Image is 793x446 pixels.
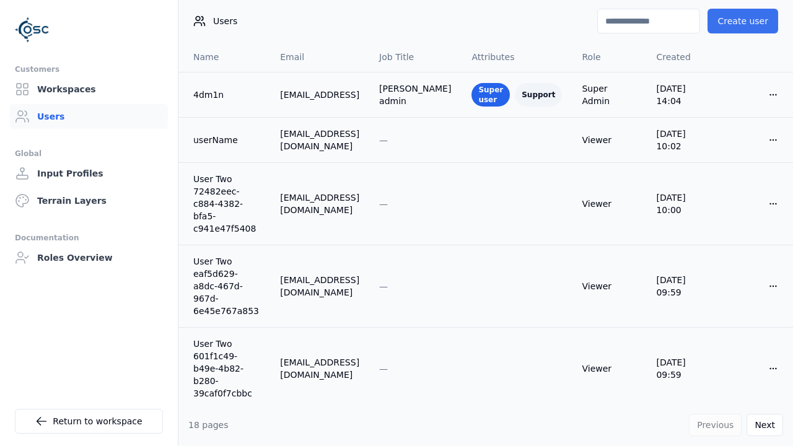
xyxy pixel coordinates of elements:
[582,82,636,107] div: Super Admin
[582,134,636,146] div: Viewer
[656,82,712,107] div: [DATE] 14:04
[656,356,712,381] div: [DATE] 09:59
[656,191,712,216] div: [DATE] 10:00
[471,83,510,107] div: Super user
[193,173,260,235] a: User Two 72482eec-c884-4382-bfa5-c941e47f5408
[178,42,270,72] th: Name
[213,15,237,27] span: Users
[747,414,783,436] button: Next
[369,42,462,72] th: Job Title
[280,274,359,299] div: [EMAIL_ADDRESS][DOMAIN_NAME]
[462,42,572,72] th: Attributes
[379,199,388,209] span: —
[193,338,260,400] a: User Two 601f1c49-b49e-4b82-b280-39caf0f7cbbc
[10,161,168,186] a: Input Profiles
[656,128,712,152] div: [DATE] 10:02
[10,188,168,213] a: Terrain Layers
[15,146,163,161] div: Global
[15,230,163,245] div: Documentation
[193,89,260,101] a: 4dm1n
[10,104,168,129] a: Users
[379,281,388,291] span: —
[379,364,388,374] span: —
[10,77,168,102] a: Workspaces
[10,245,168,270] a: Roles Overview
[15,12,50,47] img: Logo
[280,191,359,216] div: [EMAIL_ADDRESS][DOMAIN_NAME]
[379,135,388,145] span: —
[270,42,369,72] th: Email
[656,274,712,299] div: [DATE] 09:59
[15,62,163,77] div: Customers
[188,420,229,430] span: 18 pages
[379,82,452,107] div: [PERSON_NAME] admin
[708,9,778,33] button: Create user
[280,89,359,101] div: [EMAIL_ADDRESS]
[193,255,260,317] a: User Two eaf5d629-a8dc-467d-967d-6e45e767a853
[582,280,636,292] div: Viewer
[280,356,359,381] div: [EMAIL_ADDRESS][DOMAIN_NAME]
[582,198,636,210] div: Viewer
[280,128,359,152] div: [EMAIL_ADDRESS][DOMAIN_NAME]
[582,362,636,375] div: Viewer
[193,134,260,146] a: userName
[15,409,163,434] a: Return to workspace
[515,83,562,107] div: Support
[572,42,646,72] th: Role
[646,42,722,72] th: Created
